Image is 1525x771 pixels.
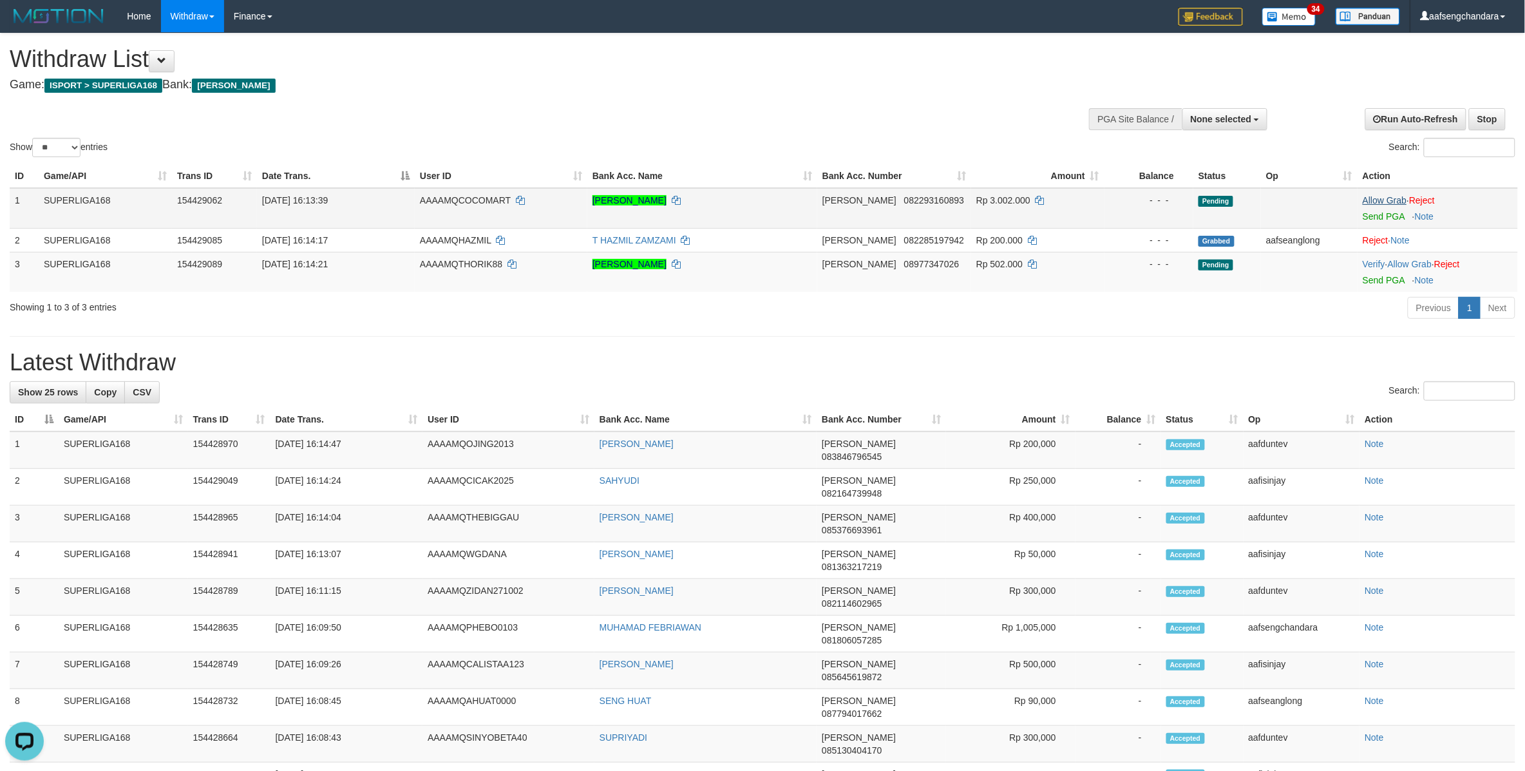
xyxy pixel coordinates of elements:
[971,164,1104,188] th: Amount: activate to sort column ascending
[1261,164,1358,188] th: Op: activate to sort column ascending
[422,432,594,469] td: AAAAMQOJING2013
[10,350,1515,376] h1: Latest Withdraw
[1480,297,1515,319] a: Next
[594,408,817,432] th: Bank Acc. Name: activate to sort column ascending
[1198,236,1235,247] span: Grabbed
[59,689,188,726] td: SUPERLIGA168
[420,195,511,205] span: AAAAMQCOCOMART
[822,439,896,449] span: [PERSON_NAME]
[1389,381,1515,401] label: Search:
[1409,195,1435,205] a: Reject
[10,506,59,542] td: 3
[270,726,423,763] td: [DATE] 16:08:43
[270,542,423,579] td: [DATE] 16:13:07
[1166,586,1205,597] span: Accepted
[1358,164,1518,188] th: Action
[1166,549,1205,560] span: Accepted
[1336,8,1400,25] img: panduan.png
[822,512,896,522] span: [PERSON_NAME]
[1244,408,1360,432] th: Op: activate to sort column ascending
[1262,8,1316,26] img: Button%20Memo.svg
[1358,228,1518,252] td: ·
[946,689,1075,726] td: Rp 90,000
[1075,408,1161,432] th: Balance: activate to sort column ascending
[1391,235,1410,245] a: Note
[177,259,222,269] span: 154429089
[1179,8,1243,26] img: Feedback.jpg
[1193,164,1261,188] th: Status
[946,579,1075,616] td: Rp 300,000
[59,506,188,542] td: SUPERLIGA168
[822,475,896,486] span: [PERSON_NAME]
[1244,542,1360,579] td: aafisinjay
[10,46,1004,72] h1: Withdraw List
[10,689,59,726] td: 8
[904,195,964,205] span: Copy 082293160893 to clipboard
[422,726,594,763] td: AAAAMQSINYOBETA40
[422,616,594,652] td: AAAAMQPHEBO0103
[946,726,1075,763] td: Rp 300,000
[10,381,86,403] a: Show 25 rows
[1363,275,1405,285] a: Send PGA
[1365,659,1384,669] a: Note
[822,709,882,719] span: Copy 087794017662 to clipboard
[1365,732,1384,743] a: Note
[1075,469,1161,506] td: -
[188,726,270,763] td: 154428664
[188,689,270,726] td: 154428732
[422,689,594,726] td: AAAAMQAHUAT0000
[1075,616,1161,652] td: -
[270,469,423,506] td: [DATE] 16:14:24
[946,542,1075,579] td: Rp 50,000
[270,689,423,726] td: [DATE] 16:08:45
[1389,138,1515,157] label: Search:
[822,672,882,682] span: Copy 085645619872 to clipboard
[59,542,188,579] td: SUPERLIGA168
[946,469,1075,506] td: Rp 250,000
[10,469,59,506] td: 2
[1408,297,1459,319] a: Previous
[422,542,594,579] td: AAAAMQWGDANA
[1359,408,1515,432] th: Action
[822,696,896,706] span: [PERSON_NAME]
[946,432,1075,469] td: Rp 200,000
[904,235,964,245] span: Copy 082285197942 to clipboard
[10,252,39,292] td: 3
[270,616,423,652] td: [DATE] 16:09:50
[1166,733,1205,744] span: Accepted
[262,235,328,245] span: [DATE] 16:14:17
[1459,297,1481,319] a: 1
[1075,542,1161,579] td: -
[1363,195,1409,205] span: ·
[1424,381,1515,401] input: Search:
[39,252,172,292] td: SUPERLIGA168
[1166,623,1205,634] span: Accepted
[946,652,1075,689] td: Rp 500,000
[817,408,946,432] th: Bank Acc. Number: activate to sort column ascending
[822,235,896,245] span: [PERSON_NAME]
[1110,194,1188,207] div: - - -
[270,432,423,469] td: [DATE] 16:14:47
[1075,432,1161,469] td: -
[946,408,1075,432] th: Amount: activate to sort column ascending
[1365,549,1384,559] a: Note
[1365,696,1384,706] a: Note
[10,616,59,652] td: 6
[39,228,172,252] td: SUPERLIGA168
[822,635,882,645] span: Copy 081806057285 to clipboard
[600,585,674,596] a: [PERSON_NAME]
[600,696,652,706] a: SENG HUAT
[592,259,667,269] a: [PERSON_NAME]
[822,195,896,205] span: [PERSON_NAME]
[1075,652,1161,689] td: -
[822,659,896,669] span: [PERSON_NAME]
[10,579,59,616] td: 5
[822,562,882,572] span: Copy 081363217219 to clipboard
[1365,475,1384,486] a: Note
[1198,196,1233,207] span: Pending
[592,195,667,205] a: [PERSON_NAME]
[257,164,415,188] th: Date Trans.: activate to sort column descending
[262,259,328,269] span: [DATE] 16:14:21
[188,542,270,579] td: 154428941
[822,598,882,609] span: Copy 082114602965 to clipboard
